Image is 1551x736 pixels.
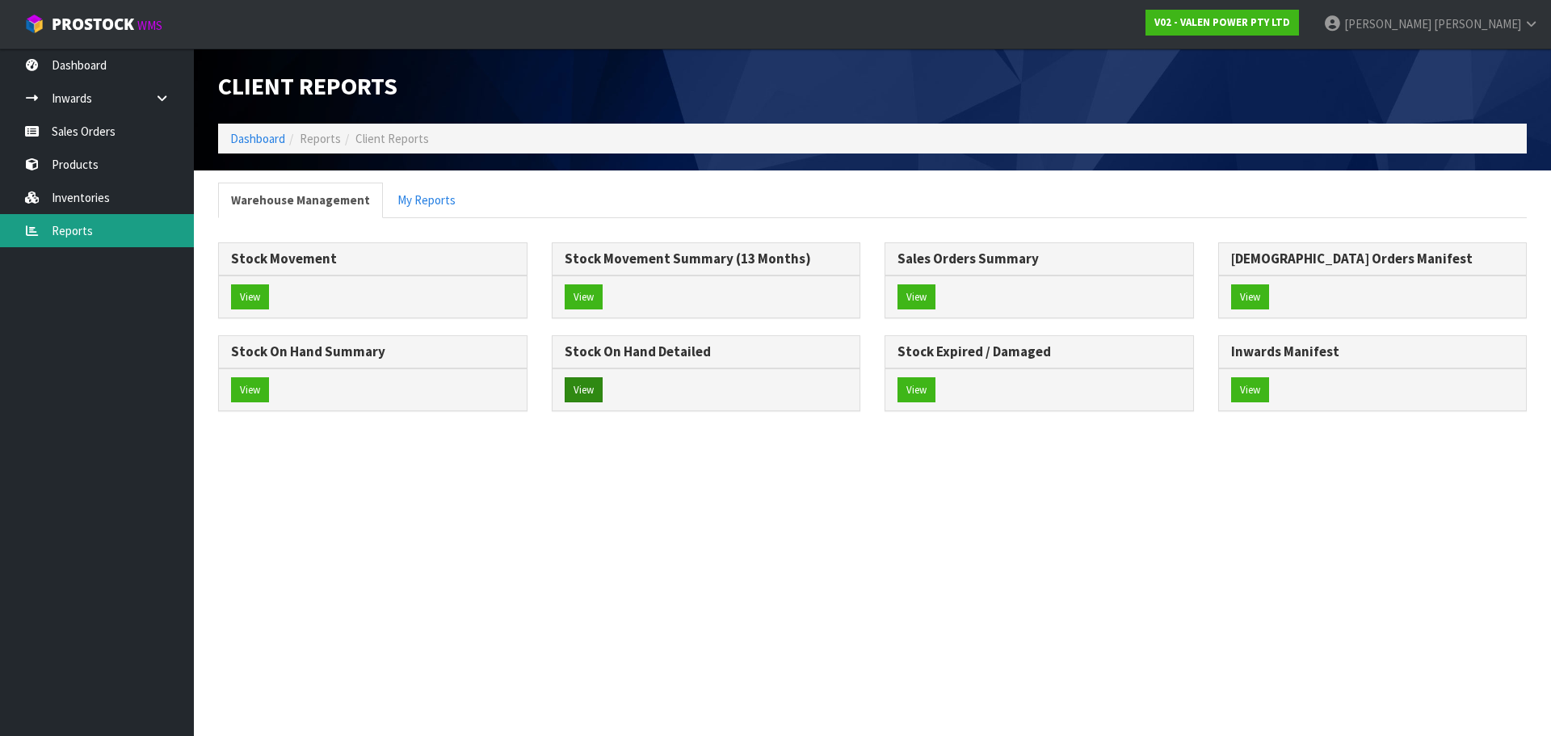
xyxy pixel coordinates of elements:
button: View [565,284,603,310]
button: View [231,377,269,403]
h3: Stock Movement [231,251,515,267]
small: WMS [137,18,162,33]
button: View [565,377,603,403]
button: View [897,284,935,310]
a: Warehouse Management [218,183,383,217]
h3: [DEMOGRAPHIC_DATA] Orders Manifest [1231,251,1515,267]
span: Reports [300,131,341,146]
img: cube-alt.png [24,14,44,34]
a: My Reports [385,183,469,217]
span: ProStock [52,14,134,35]
button: View [231,284,269,310]
span: Client Reports [355,131,429,146]
h3: Stock On Hand Detailed [565,344,848,360]
a: Dashboard [230,131,285,146]
button: View [1231,284,1269,310]
h3: Stock On Hand Summary [231,344,515,360]
h3: Sales Orders Summary [897,251,1181,267]
h3: Stock Expired / Damaged [897,344,1181,360]
h3: Inwards Manifest [1231,344,1515,360]
strong: V02 - VALEN POWER PTY LTD [1154,15,1290,29]
button: View [897,377,935,403]
h3: Stock Movement Summary (13 Months) [565,251,848,267]
span: [PERSON_NAME] [1344,16,1431,32]
button: View [1231,377,1269,403]
span: [PERSON_NAME] [1434,16,1521,32]
span: Client Reports [218,70,397,101]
